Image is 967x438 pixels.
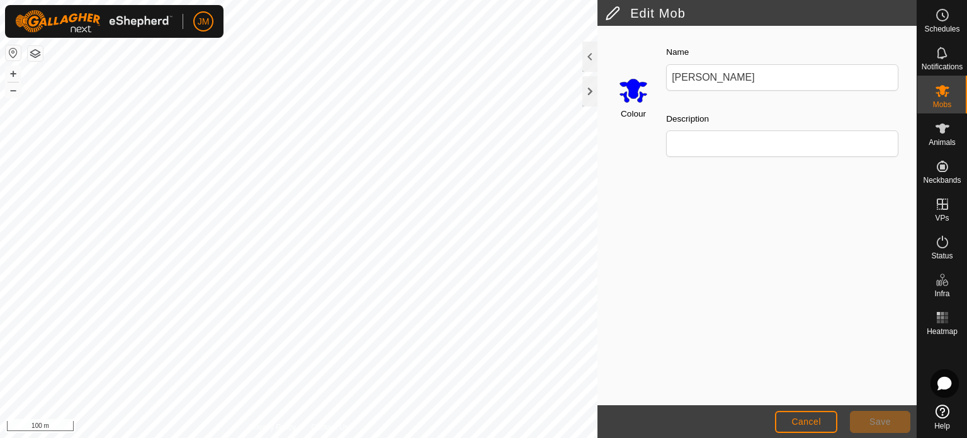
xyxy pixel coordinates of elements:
span: Status [931,252,953,260]
a: Contact Us [311,422,348,433]
span: JM [198,15,210,28]
button: Cancel [775,411,837,433]
button: Map Layers [28,46,43,61]
span: Heatmap [927,328,958,335]
button: – [6,83,21,98]
a: Help [917,400,967,435]
label: Colour [621,108,646,120]
label: Name [666,46,689,59]
button: Reset Map [6,45,21,61]
span: Infra [934,290,949,297]
span: Notifications [922,63,963,71]
a: Privacy Policy [249,422,297,433]
span: Mobs [933,101,951,108]
span: Cancel [791,417,821,427]
h2: Edit Mob [605,6,917,21]
span: Animals [929,139,956,146]
span: Save [869,417,891,427]
span: Help [934,422,950,430]
label: Description [666,113,709,125]
button: + [6,66,21,81]
span: Schedules [924,25,959,33]
span: Neckbands [923,176,961,184]
img: Gallagher Logo [15,10,172,33]
span: VPs [935,214,949,222]
button: Save [850,411,910,433]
